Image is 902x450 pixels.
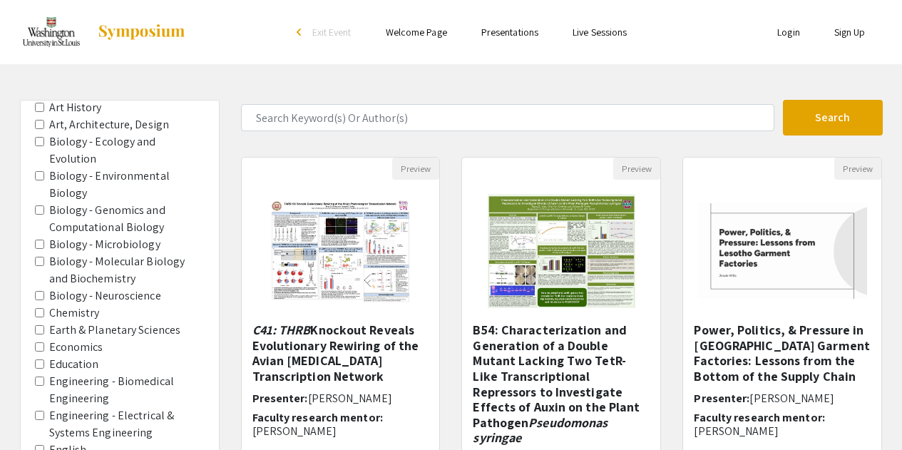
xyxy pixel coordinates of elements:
p: [PERSON_NAME] [694,424,871,438]
label: Biology - Molecular Biology and Biochemistry [49,253,205,287]
h6: Presenter: [694,392,871,405]
img: Symposium by ForagerOne [97,24,186,41]
label: Engineering - Biomedical Engineering [49,373,205,407]
h5: Knockout Reveals Evolutionary Rewiring of the Avian [MEDICAL_DATA] Transcription Network [252,322,429,384]
iframe: Chat [11,386,61,439]
h5: B54: Characterization and Generation of a Double Mutant Lacking Two TetR-Like Transcriptional Rep... [473,322,650,446]
label: Art History [49,99,102,116]
span: [PERSON_NAME] [749,391,834,406]
img: <p>B54: Characterization and Generation of a Double Mutant Lacking Two TetR-Like Transcriptional ... [473,180,650,322]
label: Earth & Planetary Sciences [49,322,181,339]
em: C41: THRB [252,322,311,338]
p: [PERSON_NAME] [252,424,429,438]
label: Chemistry [49,305,100,322]
img: Spring 2024 Undergraduate Research Symposium [20,14,83,50]
label: Biology - Neuroscience [49,287,161,305]
button: Preview [392,158,439,180]
a: Presentations [481,26,538,39]
label: Biology - Genomics and Computational Biology [49,202,205,236]
label: Education [49,356,99,373]
input: Search Keyword(s) Or Author(s) [241,104,774,131]
span: Faculty research mentor: [252,410,383,425]
label: Economics [49,339,103,356]
img: <p><em>C41: THRB </em>Knockout Reveals Evolutionary Rewiring of the Avian Photoreceptor Transcrip... [252,180,429,322]
h5: Power, Politics, & Pressure in [GEOGRAPHIC_DATA] Garment Factories: Lessons from the Bottom of th... [694,322,871,384]
em: Pseudomonas syringae [473,414,608,446]
label: Biology - Microbiology [49,236,160,253]
a: Sign Up [834,26,866,39]
div: arrow_back_ios [297,28,305,36]
button: Preview [834,158,881,180]
label: Biology - Ecology and Evolution [49,133,205,168]
a: Live Sessions [573,26,627,39]
button: Search [783,100,883,135]
h6: Presenter: [252,392,429,405]
a: Login [777,26,800,39]
a: Welcome Page [386,26,447,39]
span: Exit Event [312,26,352,39]
span: Faculty research mentor: [694,410,824,425]
label: Art, Architecture, Design [49,116,170,133]
button: Preview [613,158,660,180]
a: Spring 2024 Undergraduate Research Symposium [20,14,187,50]
img: <p>Power, Politics, &amp; Pressure in Lesotho Garment Factories: Lessons from the Bottom of the S... [683,189,881,313]
span: [PERSON_NAME] [308,391,392,406]
label: Biology - Environmental Biology [49,168,205,202]
label: Engineering - Electrical & Systems Engineering [49,407,205,441]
